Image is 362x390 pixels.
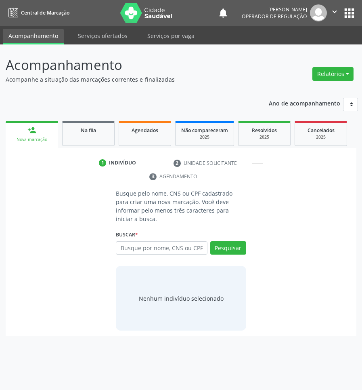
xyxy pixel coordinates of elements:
span: Resolvidos [252,127,277,134]
input: Busque por nome, CNS ou CPF [116,241,207,255]
label: Buscar [116,229,138,241]
a: Acompanhamento [3,29,64,44]
span: Não compareceram [181,127,228,134]
span: Na fila [81,127,96,134]
a: Serviços por vaga [142,29,200,43]
button: notifications [218,7,229,19]
span: Cancelados [308,127,335,134]
div: Nova marcação [11,137,52,143]
p: Acompanhe a situação das marcações correntes e finalizadas [6,75,251,84]
div: Nenhum indivíduo selecionado [139,294,224,303]
div: person_add [27,126,36,135]
div: [PERSON_NAME] [242,6,307,13]
p: Busque pelo nome, CNS ou CPF cadastrado para criar uma nova marcação. Você deve informar pelo men... [116,189,246,223]
div: 2025 [181,134,228,140]
i:  [330,7,339,16]
button: apps [342,6,356,20]
img: img [310,4,327,21]
div: 2025 [301,134,341,140]
a: Central de Marcação [6,6,69,19]
button: Relatórios [312,67,354,81]
p: Acompanhamento [6,55,251,75]
a: Serviços ofertados [72,29,133,43]
span: Central de Marcação [21,9,69,16]
span: Operador de regulação [242,13,307,20]
div: Indivíduo [109,159,136,167]
div: 2025 [244,134,285,140]
button:  [327,4,342,21]
div: 1 [99,159,106,167]
button: Pesquisar [210,241,246,255]
p: Ano de acompanhamento [269,98,340,108]
span: Agendados [132,127,158,134]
